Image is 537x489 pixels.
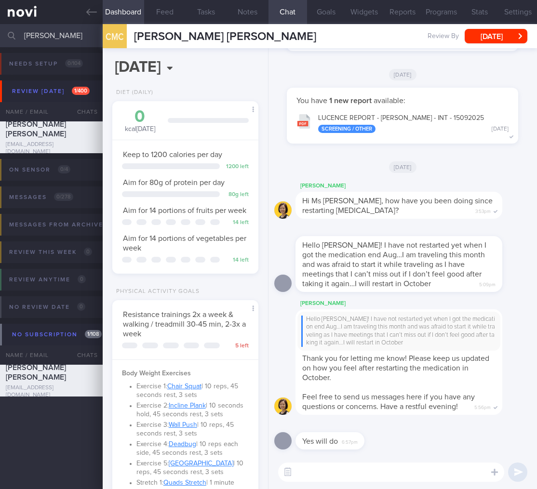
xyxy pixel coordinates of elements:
[295,298,531,309] div: [PERSON_NAME]
[302,437,338,445] span: Yes will do
[6,141,97,156] div: [EMAIL_ADDRESS][DOMAIN_NAME]
[77,303,85,311] span: 0
[318,125,376,133] div: Screening / Other
[296,96,509,106] p: You have available:
[65,59,83,67] span: 0 / 104
[123,207,246,214] span: Aim for 14 portions of fruits per week
[169,422,197,428] a: Wall Push
[492,126,509,133] div: [DATE]
[6,120,66,138] span: [PERSON_NAME] [PERSON_NAME]
[292,108,513,138] button: LUCENCE REPORT - [PERSON_NAME] - INT - 15092025 Screening / Other [DATE]
[136,457,249,476] li: Exercise 5: | 10 reps, 45 seconds rest, 3 sets
[112,288,200,295] div: Physical Activity Goals
[58,165,70,173] span: 0 / 4
[10,85,92,98] div: Review [DATE]
[6,364,66,381] span: [PERSON_NAME] [PERSON_NAME]
[169,460,233,467] a: [GEOGRAPHIC_DATA]
[134,31,316,42] span: [PERSON_NAME] [PERSON_NAME]
[7,273,88,286] div: Review anytime
[84,248,92,256] span: 0
[167,383,201,390] a: Chair Squat
[122,108,158,134] div: kcal [DATE]
[163,479,206,486] a: Quads Stretch
[6,384,97,399] div: [EMAIL_ADDRESS][DOMAIN_NAME]
[85,330,102,338] span: 1 / 108
[302,241,486,288] span: Hello [PERSON_NAME]! I have not restarted yet when I got the medication end Aug…I am traveling th...
[474,402,491,411] span: 5:56pm
[64,102,103,121] div: Chats
[136,419,249,438] li: Exercise 3: | 10 reps, 45 seconds rest, 3 sets
[479,279,496,288] span: 5:09pm
[136,380,249,399] li: Exercise 1: | 10 reps, 45 seconds rest, 3 sets
[123,235,246,252] span: Aim for 14 portions of vegetables per week
[123,311,246,338] span: Resistance trainings 2x a week & walking / treadmill 30-45 min, 2-3x a week
[389,69,416,80] span: [DATE]
[7,57,85,70] div: Needs setup
[100,18,129,55] div: CMC
[327,97,374,105] strong: 1 new report
[7,191,76,204] div: Messages
[302,355,489,382] span: Thank you for letting me know! Please keep us updated on how you feel after restarting the medica...
[123,151,222,159] span: Keep to 1200 calories per day
[475,206,491,215] span: 3:53pm
[54,193,73,201] span: 0 / 278
[225,191,249,198] div: 80 g left
[136,438,249,457] li: Exercise 4: | 10 reps each side, 45 seconds rest, 3 sets
[389,161,416,173] span: [DATE]
[342,436,358,446] span: 6:57pm
[318,114,509,133] div: LUCENCE REPORT - [PERSON_NAME] - INT - 15092025
[428,32,459,41] span: Review By
[7,218,126,231] div: Messages from Archived
[295,180,531,192] div: [PERSON_NAME]
[225,257,249,264] div: 14 left
[72,87,90,95] span: 1 / 400
[302,197,493,214] span: Hi Ms [PERSON_NAME], how have you been doing since restarting [MEDICAL_DATA]?
[225,219,249,226] div: 14 left
[7,301,88,314] div: No review date
[465,29,527,43] button: [DATE]
[136,399,249,419] li: Exercise 2: | 10 seconds hold, 45 seconds rest, 3 sets
[122,108,158,125] div: 0
[112,89,153,96] div: Diet (Daily)
[64,345,103,365] div: Chats
[122,370,191,377] strong: Body Weight Exercises
[301,316,497,347] div: Hello [PERSON_NAME]! I have not restarted yet when I got the medication end Aug…I am traveling th...
[302,393,475,410] span: Feel free to send us messages here if you have any questions or concerns. Have a restful evening!
[169,402,206,409] a: Incline Plank
[136,476,249,488] li: Stretch 1: | 1 minute
[123,179,225,186] span: Aim for 80g of protein per day
[10,328,104,341] div: No subscription
[7,246,94,259] div: Review this week
[225,163,249,171] div: 1200 left
[225,343,249,350] div: 5 left
[169,441,196,448] a: Deadbug
[78,275,86,283] span: 0
[7,163,73,176] div: On sensor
